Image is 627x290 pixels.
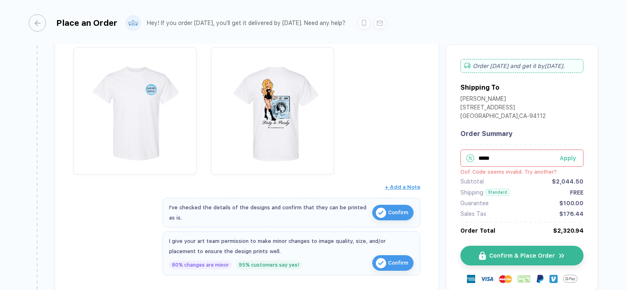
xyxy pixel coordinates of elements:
[460,130,584,138] div: Order Summary
[460,84,499,91] div: Shipping To
[236,261,302,270] div: 95% customers say yes!
[558,252,565,260] img: icon
[481,272,494,285] img: visa
[388,256,408,270] span: Confirm
[489,252,555,259] span: Confirm & Place Order
[388,206,408,219] span: Confirm
[559,211,584,217] div: $176.44
[549,275,558,283] img: Venmo
[376,258,386,268] img: icon
[563,272,577,286] img: GPay
[460,189,483,196] div: Shipping
[460,95,546,104] div: [PERSON_NAME]
[460,227,495,234] div: Order Total
[553,227,584,234] div: $2,320.94
[460,59,584,73] div: Order [DATE] and get it by [DATE] .
[460,178,484,185] div: Subtotal
[486,189,509,196] div: Standard
[376,208,386,218] img: icon
[552,178,584,185] div: $2,044.50
[549,150,584,167] button: Apply
[517,275,531,283] img: cheque
[460,211,486,217] div: Sales Tax
[169,261,232,270] div: 80% changes are minor
[385,181,420,194] button: + Add a Note
[559,200,584,206] div: $100.00
[147,20,346,27] div: Hey! If you order [DATE], you'll get it delivered by [DATE]. Need any help?
[169,202,368,223] div: I've checked the details of the designs and confirm that they can be printed as is.
[560,155,584,161] div: Apply
[126,16,140,30] img: user profile
[78,51,192,166] img: 1759789126538mwlrj_nt_front.png
[215,51,330,166] img: 1759789126538pknhz_nt_back.png
[372,255,414,271] button: iconConfirm
[536,275,544,283] img: Paypal
[467,275,475,283] img: express
[460,169,584,175] div: Oof. Code seems invalid. Try another?
[570,189,584,196] div: FREE
[460,200,489,206] div: Guarantee
[56,18,117,28] div: Place an Order
[169,236,414,256] div: I give your art team permission to make minor changes to image quality, size, and/or placement to...
[385,184,420,190] span: + Add a Note
[479,251,486,260] img: icon
[460,104,546,113] div: [STREET_ADDRESS]
[372,205,414,220] button: iconConfirm
[460,113,546,121] div: [GEOGRAPHIC_DATA] , CA - 94112
[499,272,512,285] img: master-card
[460,246,584,265] button: iconConfirm & Place Ordericon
